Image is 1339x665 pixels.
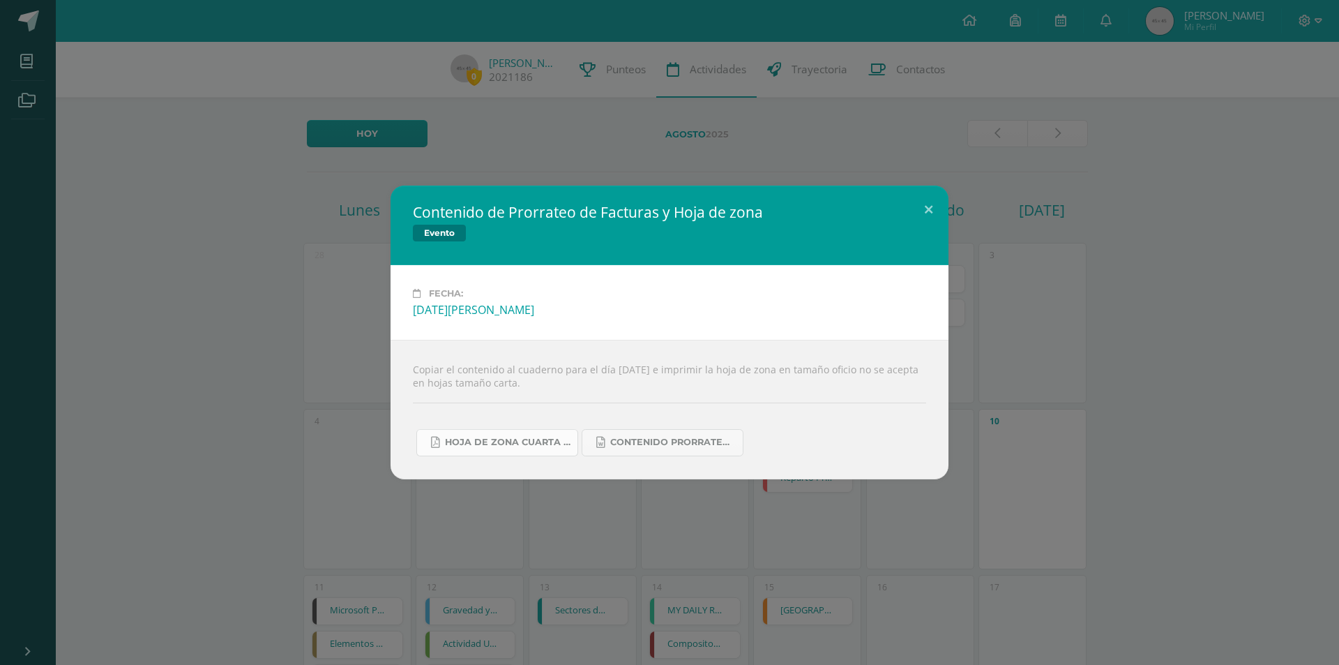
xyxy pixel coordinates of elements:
[445,437,570,448] span: Hoja de zona cuarta unidad prorrateo de facturas 2025.pdf
[610,437,736,448] span: Contenido Prorrateo de Facturas.docx
[391,340,948,479] div: Copiar el contenido al cuaderno para el día [DATE] e imprimir la hoja de zona en tamaño oficio no...
[429,288,463,299] span: Fecha:
[413,302,926,317] div: [DATE][PERSON_NAME]
[413,202,763,222] h2: Contenido de Prorrateo de Facturas y Hoja de zona
[416,429,578,456] a: Hoja de zona cuarta unidad prorrateo de facturas 2025.pdf
[413,225,466,241] span: Evento
[909,186,948,233] button: Close (Esc)
[582,429,743,456] a: Contenido Prorrateo de Facturas.docx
